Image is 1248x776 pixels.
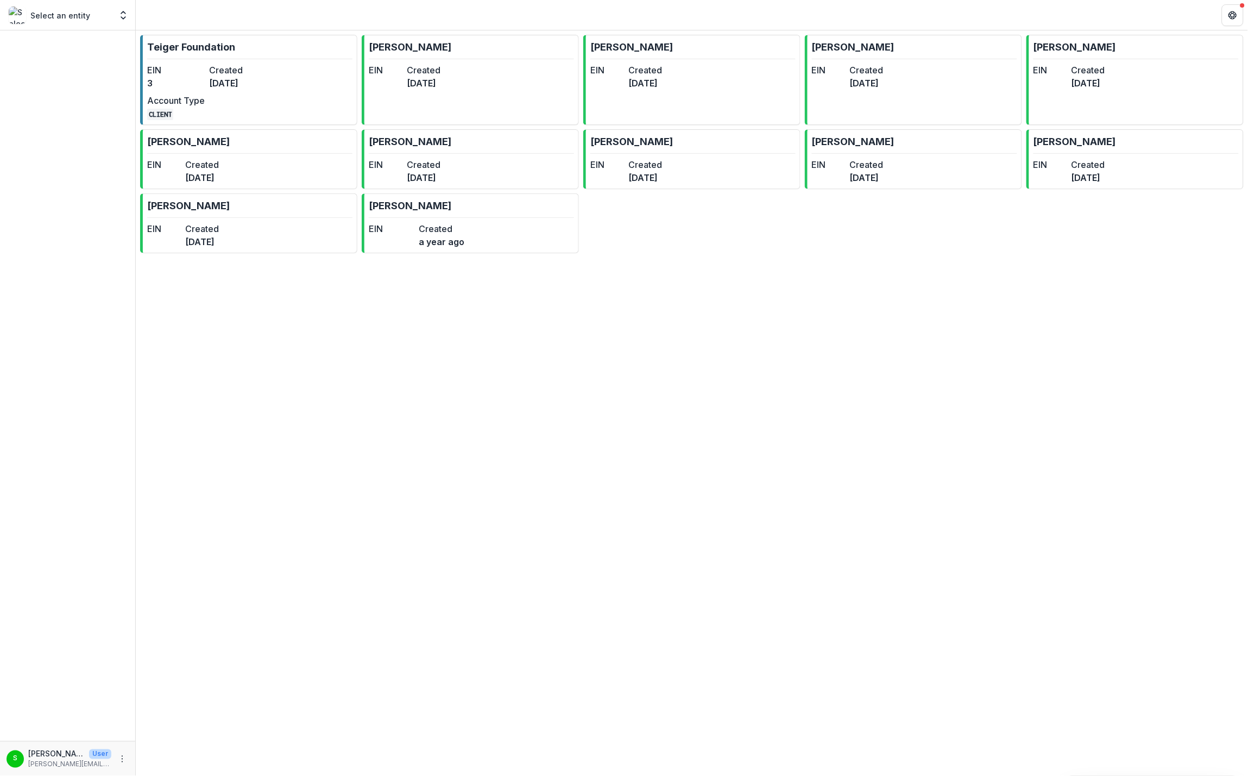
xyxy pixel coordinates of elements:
button: Open entity switcher [116,4,131,26]
dt: Created [185,158,219,171]
dt: Created [628,64,662,77]
a: [PERSON_NAME]EINCreated[DATE] [583,35,801,125]
dt: Created [850,158,884,171]
dt: Created [209,64,267,77]
p: [PERSON_NAME] [369,198,451,213]
a: [PERSON_NAME]EINCreated[DATE] [140,129,357,189]
dd: [DATE] [628,77,662,90]
dt: EIN [147,158,181,171]
dt: EIN [812,64,846,77]
dt: EIN [147,222,181,235]
a: [PERSON_NAME]EINCreated[DATE] [1026,35,1244,125]
dd: 3 [147,77,205,90]
dd: [DATE] [407,77,440,90]
dt: EIN [590,64,624,77]
p: [PERSON_NAME] [812,40,894,54]
a: [PERSON_NAME]EINCreated[DATE] [362,129,579,189]
dd: [DATE] [185,235,219,248]
p: [PERSON_NAME] [1033,134,1116,149]
dt: Created [1071,158,1105,171]
dd: [DATE] [209,77,267,90]
p: [PERSON_NAME] [369,40,451,54]
p: [PERSON_NAME] [147,134,230,149]
p: [PERSON_NAME] [28,748,85,760]
dt: EIN [1033,158,1067,171]
p: Select an entity [30,10,90,21]
p: [PERSON_NAME] [812,134,894,149]
dd: a year ago [419,235,464,248]
p: [PERSON_NAME] [1033,40,1116,54]
dt: EIN [812,158,846,171]
dt: Account Type [147,94,205,107]
dt: Created [850,64,884,77]
p: [PERSON_NAME] [590,40,673,54]
a: [PERSON_NAME]EINCreated[DATE] [805,35,1022,125]
p: User [89,749,111,759]
p: [PERSON_NAME] [147,198,230,213]
img: Select an entity [9,7,26,24]
button: Get Help [1222,4,1244,26]
div: Stephanie [13,755,17,762]
a: [PERSON_NAME]EINCreated[DATE] [1026,129,1244,189]
dt: EIN [147,64,205,77]
dd: [DATE] [850,171,884,184]
dt: Created [1071,64,1105,77]
button: More [116,753,129,766]
dt: EIN [369,158,402,171]
a: [PERSON_NAME]EINCreated[DATE] [140,193,357,253]
p: [PERSON_NAME] [369,134,451,149]
dd: [DATE] [185,171,219,184]
dt: EIN [1033,64,1067,77]
a: [PERSON_NAME]EINCreated[DATE] [583,129,801,189]
dt: Created [419,222,464,235]
p: [PERSON_NAME][EMAIL_ADDRESS][DOMAIN_NAME] [28,760,111,769]
dd: [DATE] [1071,77,1105,90]
a: [PERSON_NAME]EINCreated[DATE] [805,129,1022,189]
a: [PERSON_NAME]EINCreateda year ago [362,193,579,253]
dt: Created [185,222,219,235]
p: [PERSON_NAME] [590,134,673,149]
dt: EIN [369,222,414,235]
code: CLIENT [147,109,173,120]
dt: EIN [369,64,402,77]
a: [PERSON_NAME]EINCreated[DATE] [362,35,579,125]
dt: Created [628,158,662,171]
p: Teiger Foundation [147,40,235,54]
dd: [DATE] [407,171,440,184]
dt: Created [407,64,440,77]
dt: EIN [590,158,624,171]
dd: [DATE] [1071,171,1105,184]
dd: [DATE] [850,77,884,90]
a: Teiger FoundationEIN3Created[DATE]Account TypeCLIENT [140,35,357,125]
dd: [DATE] [628,171,662,184]
dt: Created [407,158,440,171]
